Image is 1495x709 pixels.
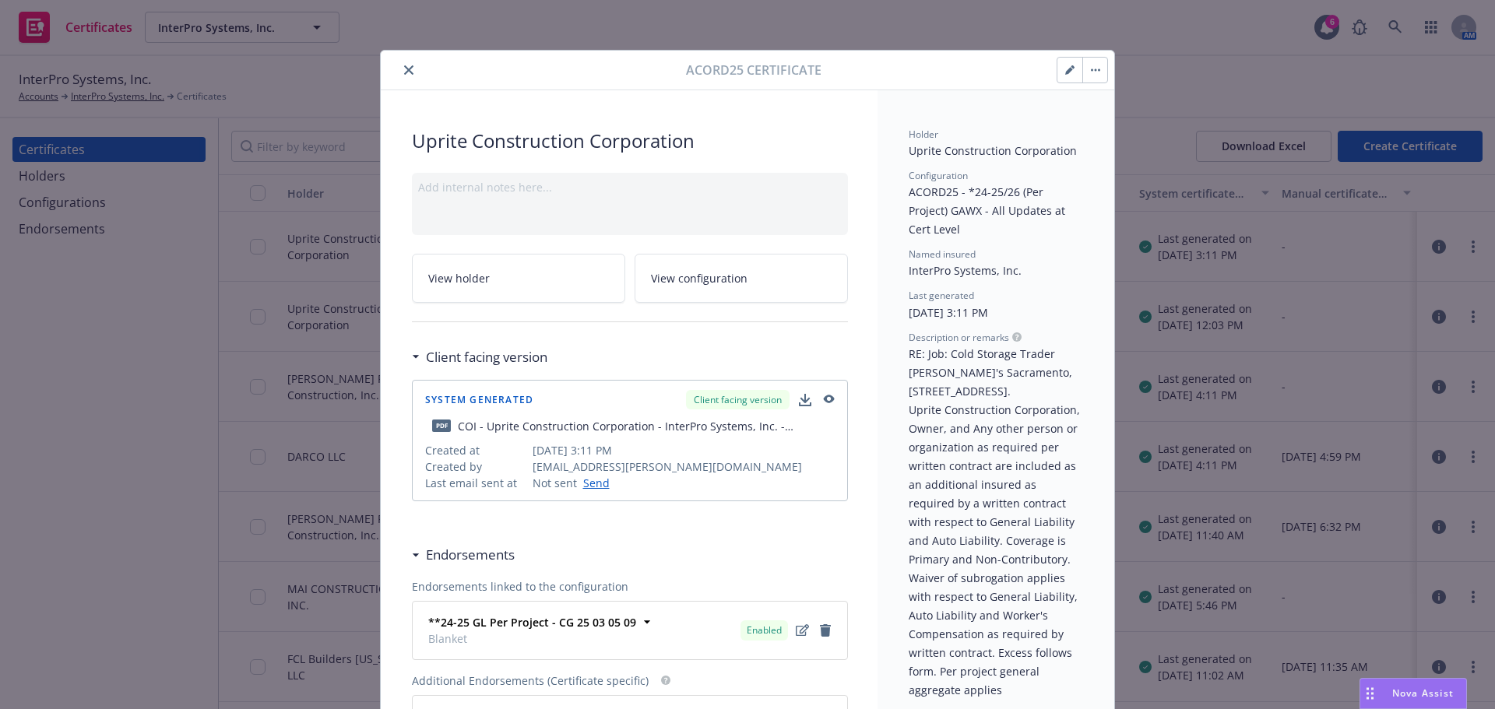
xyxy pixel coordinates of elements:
span: Last email sent at [425,475,526,491]
a: remove [816,621,835,640]
span: Description or remarks [909,331,1009,344]
span: Created by [425,458,526,475]
div: Drag to move [1360,679,1380,708]
a: edit [793,621,811,640]
span: [EMAIL_ADDRESS][PERSON_NAME][DOMAIN_NAME] [533,458,835,475]
span: Named insured [909,247,976,261]
span: Additional Endorsements (Certificate specific) [412,672,649,689]
button: Nova Assist [1360,678,1467,709]
span: Created at [425,442,526,458]
a: View holder [412,254,625,303]
span: Last generated [909,289,974,302]
span: View configuration [651,270,747,286]
span: View holder [428,270,490,286]
h3: Client facing version [426,347,547,367]
span: Acord25 Certificate [686,61,821,79]
span: Uprite Construction Corporation [909,143,1077,158]
strong: **24-25 GL Per Project - CG 25 03 05 09 [428,615,636,630]
span: [DATE] 3:11 PM [533,442,835,458]
span: ACORD25 - *24-25/26 (Per Project) GAWX - All Updates at Cert Level [909,184,1068,237]
span: Uprite Construction Corporation [412,128,848,154]
div: Client facing version [686,390,790,409]
div: Client facing version [412,347,547,367]
span: [DATE] 3:11 PM [909,305,988,320]
div: Endorsements [412,545,515,565]
span: InterPro Systems, Inc. [909,263,1022,278]
span: Configuration [909,169,968,182]
div: COI - Uprite Construction Corporation - InterPro Systems, Inc. - fillable.pdf [458,418,835,434]
span: Nova Assist [1392,686,1454,700]
span: Blanket [428,630,636,647]
span: pdf [432,419,451,431]
button: close [399,61,418,79]
span: Holder [909,128,938,141]
span: System Generated [425,395,533,405]
h3: Endorsements [426,545,515,565]
a: Send [577,475,610,491]
span: Endorsements linked to the configuration [412,578,848,595]
span: Not sent [533,475,577,491]
span: Enabled [747,623,782,637]
a: View configuration [635,254,848,303]
span: Add internal notes here... [418,180,552,195]
span: RE: Job: Cold Storage Trader [PERSON_NAME]'s Sacramento, [STREET_ADDRESS]. Uprite Construction Co... [909,346,1083,697]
